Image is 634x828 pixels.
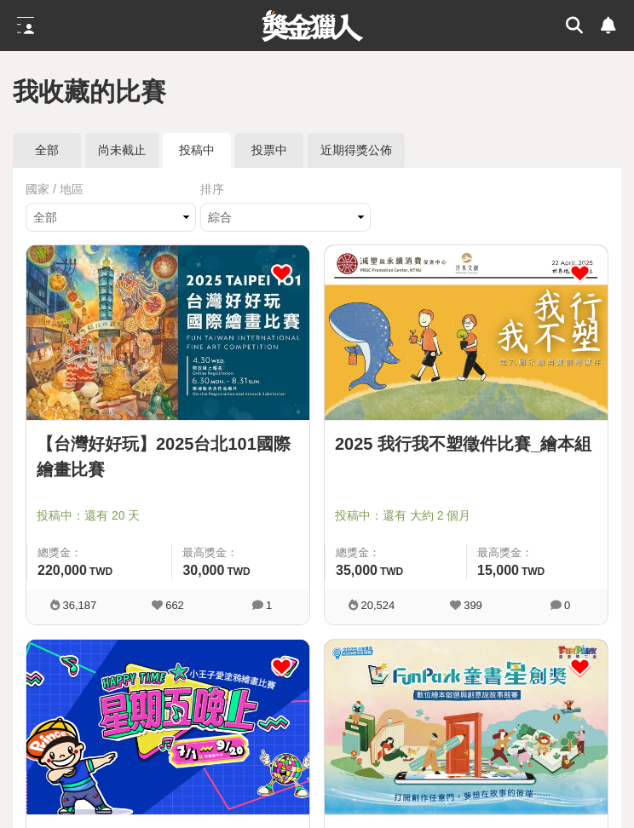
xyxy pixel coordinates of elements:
[308,133,405,168] a: 近期得獎公佈
[13,77,621,107] h1: 我收藏的比賽
[564,599,570,612] span: 0
[26,245,309,420] img: Cover Image
[89,566,112,578] span: TWD
[325,245,608,421] a: Cover Image
[37,563,87,578] span: 220,000
[37,507,299,525] span: 投稿中：還有 20 天
[266,599,272,612] span: 1
[380,566,403,578] span: TWD
[325,640,608,814] img: Cover Image
[477,544,597,561] span: 最高獎金：
[464,599,482,612] span: 399
[26,181,200,198] div: 國家 / 地區
[26,640,309,814] img: Cover Image
[182,563,224,578] span: 30,000
[62,599,96,612] span: 36,187
[13,133,81,168] a: 全部
[200,181,375,198] div: 排序
[336,563,378,578] span: 35,000
[335,507,597,525] span: 投稿中：還有 大約 2 個月
[85,133,158,168] a: 尚未截止
[522,566,545,578] span: TWD
[325,640,608,815] a: Cover Image
[336,544,456,561] span: 總獎金：
[37,544,161,561] span: 總獎金：
[37,431,299,482] a: 【台灣好好玩】2025台北101國際繪畫比賽
[360,599,395,612] span: 20,524
[163,133,231,168] a: 投稿中
[182,544,299,561] span: 最高獎金：
[477,563,519,578] span: 15,000
[26,640,309,815] a: Cover Image
[235,133,303,168] a: 投票中
[26,245,309,421] a: Cover Image
[325,245,608,420] img: Cover Image
[165,599,184,612] span: 662
[335,431,597,457] a: 2025 我行我不塑徵件比賽_繪本組
[227,566,250,578] span: TWD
